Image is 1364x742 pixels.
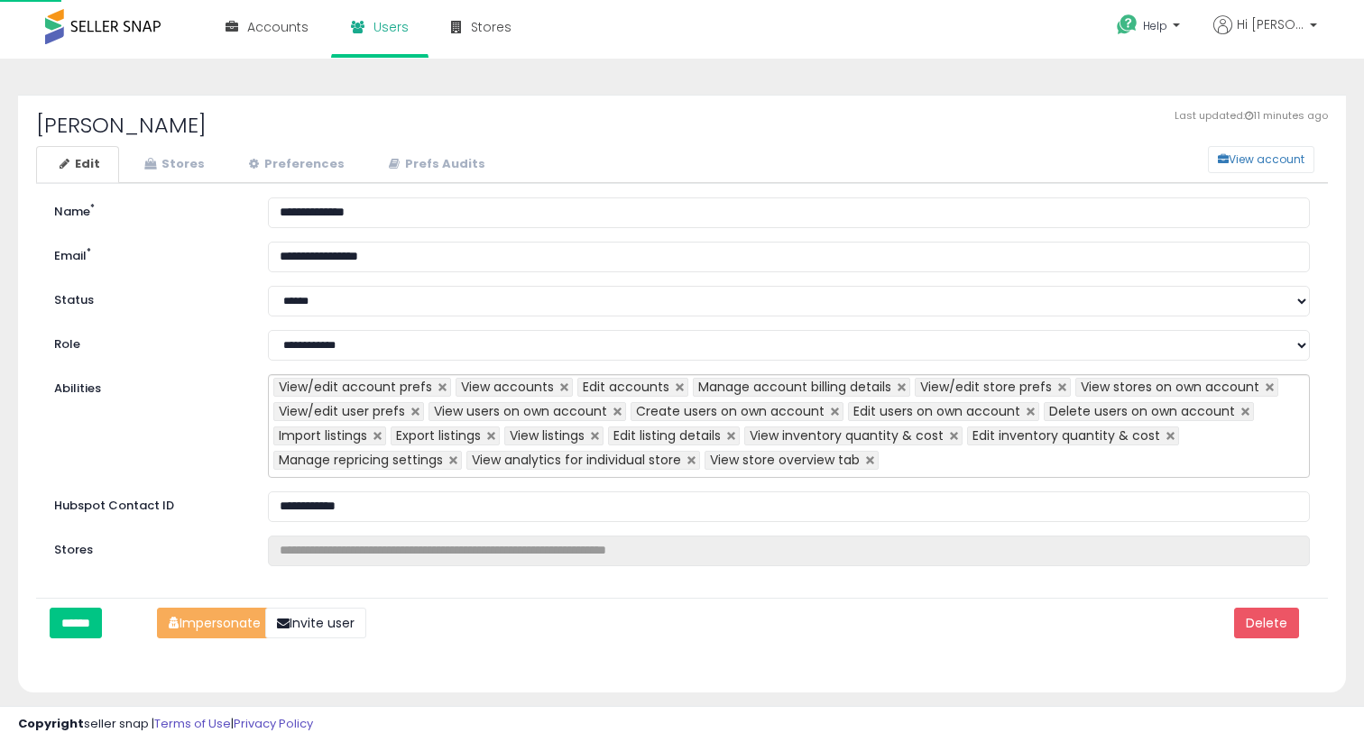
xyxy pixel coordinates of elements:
[234,715,313,732] a: Privacy Policy
[18,715,84,732] strong: Copyright
[1234,608,1299,638] button: Delete
[41,330,254,353] label: Role
[920,378,1052,396] span: View/edit store prefs
[472,451,681,469] span: View analytics for individual store
[750,426,944,444] span: View inventory quantity & cost
[36,114,1328,137] h2: [PERSON_NAME]
[710,451,860,469] span: View store overview tab
[265,608,366,638] button: Invite user
[1208,146,1314,173] button: View account
[121,146,224,183] a: Stores
[226,146,364,183] a: Preferences
[36,146,119,183] a: Edit
[279,426,367,444] span: Import listings
[583,378,669,396] span: Edit accounts
[972,426,1160,444] span: Edit inventory quantity & cost
[54,542,93,559] label: Stores
[434,402,607,420] span: View users on own account
[365,146,504,183] a: Prefs Audits
[510,426,585,444] span: View listings
[41,242,254,265] label: Email
[279,378,432,396] span: View/edit account prefs
[1049,402,1235,420] span: Delete users on own account
[41,491,254,515] label: Hubspot Contact ID
[1237,15,1304,33] span: Hi [PERSON_NAME]
[471,18,511,36] span: Stores
[54,380,101,398] label: Abilities
[41,286,254,309] label: Status
[853,402,1020,420] span: Edit users on own account
[279,451,443,469] span: Manage repricing settings
[613,426,721,444] span: Edit listing details
[18,716,313,733] div: seller snap | |
[247,18,309,36] span: Accounts
[41,197,254,221] label: Name
[1194,146,1221,173] a: View account
[157,608,272,638] button: Impersonate
[373,18,409,36] span: Users
[1143,18,1167,33] span: Help
[1175,109,1328,124] span: Last updated: 11 minutes ago
[279,402,405,420] span: View/edit user prefs
[154,715,231,732] a: Terms of Use
[396,426,481,444] span: Export listings
[698,378,891,396] span: Manage account billing details
[461,378,554,396] span: View accounts
[1081,378,1259,396] span: View stores on own account
[1213,15,1317,56] a: Hi [PERSON_NAME]
[1116,14,1138,36] i: Get Help
[636,402,825,420] span: Create users on own account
